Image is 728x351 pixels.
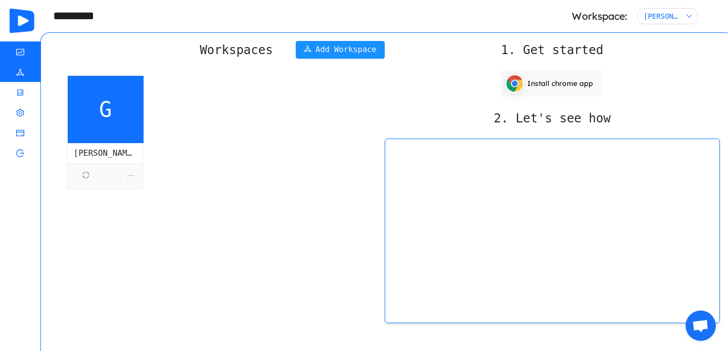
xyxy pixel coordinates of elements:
span: G [68,76,144,143]
i: icon: sync [82,170,89,183]
img: chrome_icon_128-693e890b.png [505,73,525,94]
div: Gozde's workspace [644,9,681,24]
h2: 2. Let's see how [385,109,720,133]
h2: 1. Get started [385,41,720,64]
i: icon: credit-card [16,124,24,145]
i: icon: setting [16,104,24,124]
i: icon: fund [16,43,24,64]
i: icon: logout [16,145,24,165]
i: icon: down [686,13,692,20]
h2: Workspaces [200,41,273,59]
i: icon: ellipsis [128,172,135,179]
p: Install chrome app [527,71,593,96]
div: Open chat [686,311,716,341]
button: icon: deployment-unitAdd Workspace [296,41,385,59]
i: icon: deployment-unit [16,64,24,84]
div: [PERSON_NAME]'s workspace [74,147,136,159]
